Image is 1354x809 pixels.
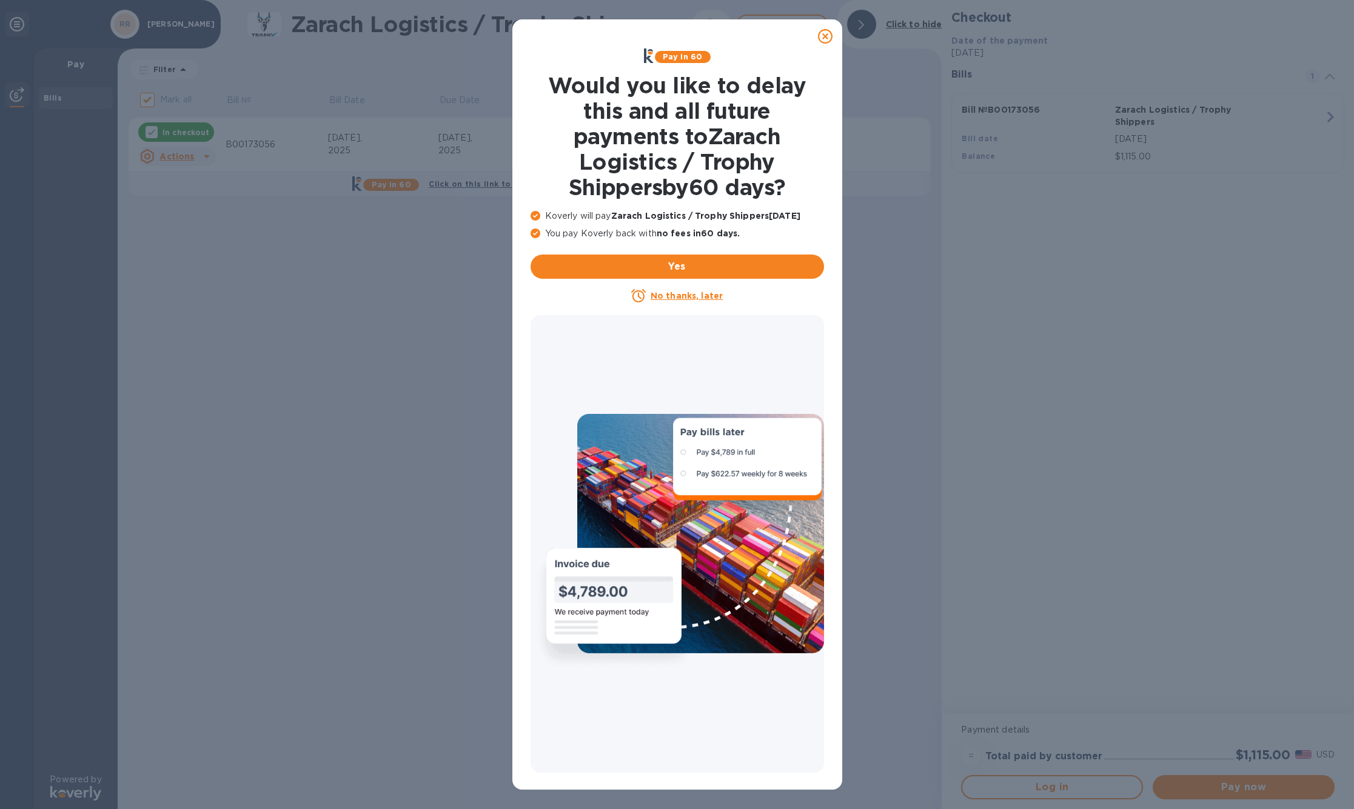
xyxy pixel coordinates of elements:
span: Yes [540,259,814,274]
p: Koverly will pay [531,210,824,222]
b: Pay in 60 [663,52,702,61]
p: You pay Koverly back with [531,227,824,240]
u: No thanks, later [651,291,723,301]
b: no fees in 60 days . [657,228,740,238]
b: Zarach Logistics / Trophy Shippers [DATE] [611,211,800,221]
h1: Would you like to delay this and all future payments to Zarach Logistics / Trophy Shippers by 60 ... [531,73,824,200]
button: Yes [531,255,824,279]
